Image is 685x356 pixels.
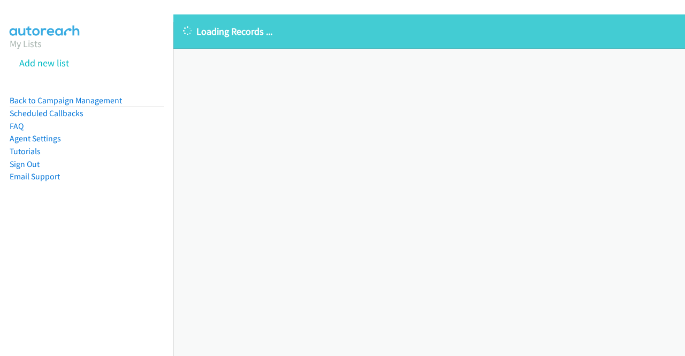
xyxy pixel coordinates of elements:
a: Back to Campaign Management [10,95,122,105]
p: Loading Records ... [183,24,675,39]
a: Sign Out [10,159,40,169]
a: Add new list [19,57,69,69]
a: Agent Settings [10,133,61,143]
a: Scheduled Callbacks [10,108,83,118]
a: My Lists [10,37,42,50]
a: Tutorials [10,146,41,156]
a: FAQ [10,121,24,131]
a: Email Support [10,171,60,181]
